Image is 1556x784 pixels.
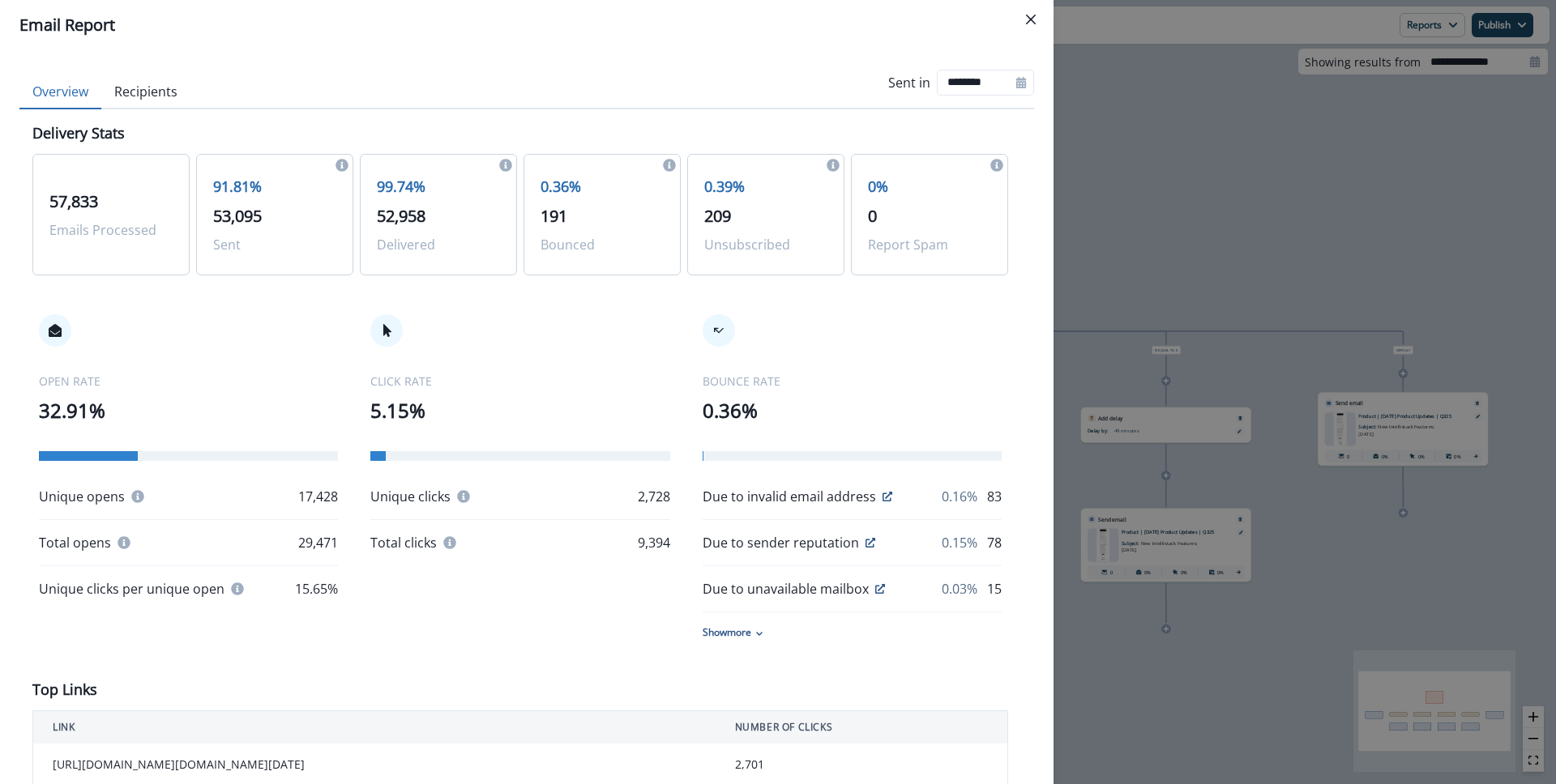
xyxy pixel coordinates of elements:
p: OPEN RATE [39,373,338,390]
th: NUMBER OF CLICKS [716,711,1008,744]
p: Total clicks [370,533,437,552]
p: 0.36% [541,176,664,198]
p: 29,471 [298,533,338,552]
p: Due to unavailable mailbox [703,579,869,599]
p: Unique opens [39,487,125,506]
p: BOUNCE RATE [703,373,1002,390]
p: Unique clicks [370,487,451,506]
button: Recipients [101,75,190,109]
p: Due to sender reputation [703,533,859,552]
span: 57,833 [49,190,98,212]
p: Unique clicks per unique open [39,579,224,599]
p: Top Links [32,679,97,701]
p: Bounced [541,235,664,254]
span: 191 [541,205,567,227]
p: 0.36% [703,396,1002,425]
p: Show more [703,625,751,640]
p: 0.16% [942,487,977,506]
p: 0.15% [942,533,977,552]
p: 83 [987,487,1002,506]
span: 209 [704,205,731,227]
span: 52,958 [377,205,425,227]
p: 0% [868,176,991,198]
th: LINK [33,711,716,744]
p: Total opens [39,533,111,552]
p: 32.91% [39,396,338,425]
p: 0.03% [942,579,977,599]
span: 0 [868,205,877,227]
p: 15 [987,579,1002,599]
p: 5.15% [370,396,669,425]
p: CLICK RATE [370,373,669,390]
p: 17,428 [298,487,338,506]
p: 78 [987,533,1002,552]
span: 53,095 [213,205,262,227]
p: Due to invalid email address [703,487,876,506]
button: Close [1018,6,1044,32]
p: Unsubscribed [704,235,827,254]
p: Delivered [377,235,500,254]
p: Delivery Stats [32,122,125,144]
p: 0.39% [704,176,827,198]
p: 2,728 [638,487,670,506]
p: Sent [213,235,336,254]
button: Overview [19,75,101,109]
p: Emails Processed [49,220,173,240]
p: Sent in [888,73,930,92]
p: 15.65% [295,579,338,599]
p: 9,394 [638,533,670,552]
div: Email Report [19,13,1034,37]
p: Report Spam [868,235,991,254]
p: 99.74% [377,176,500,198]
p: 91.81% [213,176,336,198]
